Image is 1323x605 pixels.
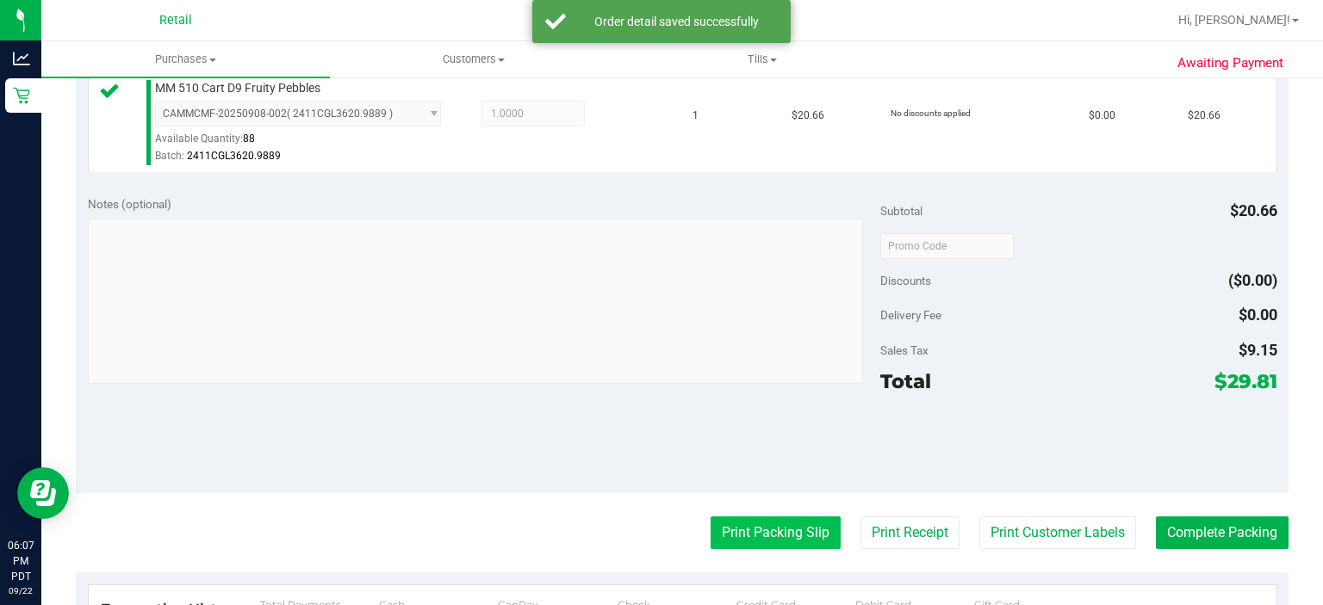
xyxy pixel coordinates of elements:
[243,133,255,145] span: 88
[792,108,824,124] span: $20.66
[1230,201,1277,219] span: $20.66
[1177,53,1283,73] span: Awaiting Payment
[41,52,330,67] span: Purchases
[17,467,69,519] iframe: Resource center
[187,150,281,162] span: 2411CGL3620.9889
[88,197,171,211] span: Notes (optional)
[1156,516,1289,549] button: Complete Packing
[880,204,922,218] span: Subtotal
[880,369,931,393] span: Total
[41,41,330,77] a: Purchases
[619,52,906,67] span: Tills
[880,308,941,322] span: Delivery Fee
[1178,13,1290,27] span: Hi, [PERSON_NAME]!
[1239,341,1277,359] span: $9.15
[1214,369,1277,393] span: $29.81
[979,516,1136,549] button: Print Customer Labels
[331,52,618,67] span: Customers
[159,13,192,28] span: Retail
[1188,108,1221,124] span: $20.66
[880,233,1014,259] input: Promo Code
[1239,306,1277,324] span: $0.00
[13,87,30,104] inline-svg: Retail
[8,584,34,597] p: 09/22
[618,41,907,77] a: Tills
[1089,108,1115,124] span: $0.00
[693,108,699,124] span: 1
[13,50,30,67] inline-svg: Analytics
[860,516,960,549] button: Print Receipt
[891,108,971,118] span: No discounts applied
[155,80,320,96] span: MM 510 Cart D9 Fruity Pebbles
[155,150,184,162] span: Batch:
[575,13,778,30] div: Order detail saved successfully
[155,127,456,160] div: Available Quantity:
[1228,271,1277,289] span: ($0.00)
[880,265,931,296] span: Discounts
[8,538,34,584] p: 06:07 PM PDT
[330,41,618,77] a: Customers
[711,516,841,549] button: Print Packing Slip
[880,343,929,357] span: Sales Tax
